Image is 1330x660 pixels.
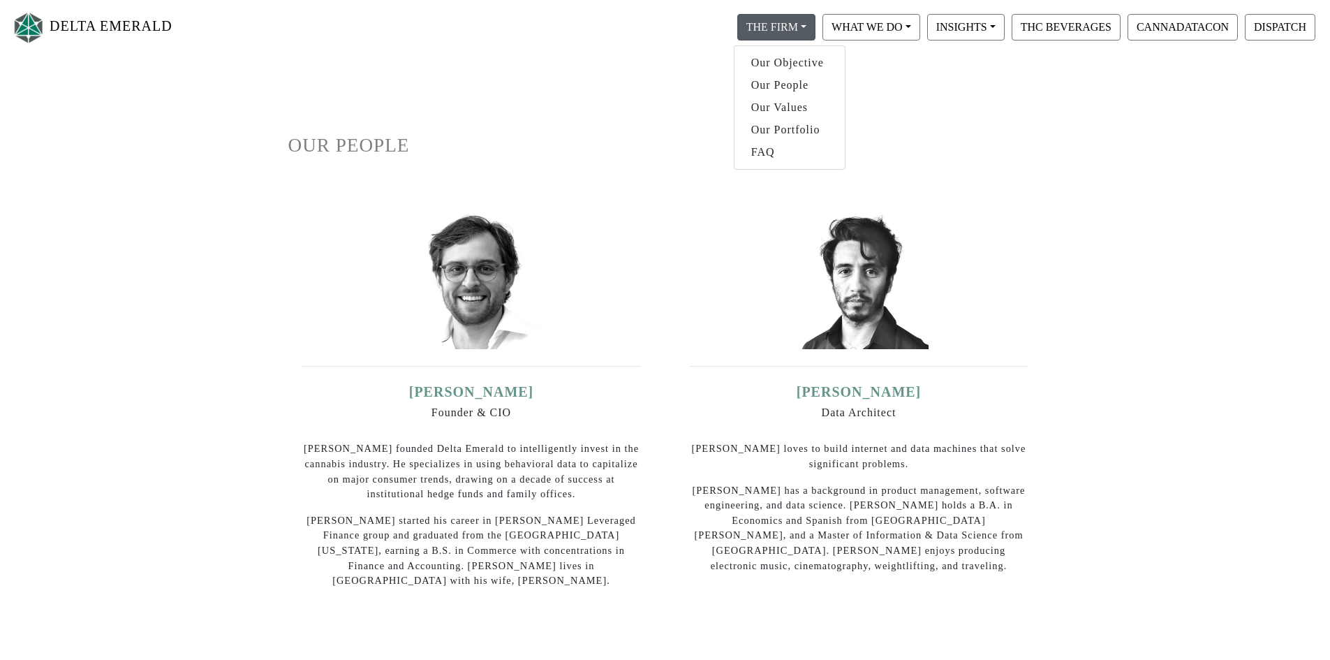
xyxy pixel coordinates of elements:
button: CANNADATACON [1128,14,1238,41]
a: THC BEVERAGES [1008,20,1124,32]
p: [PERSON_NAME] loves to build internet and data machines that solve significant problems. [690,441,1028,471]
button: DISPATCH [1245,14,1315,41]
button: THC BEVERAGES [1012,14,1121,41]
button: INSIGHTS [927,14,1005,41]
p: [PERSON_NAME] has a background in product management, software engineering, and data science. [PE... [690,483,1028,574]
h1: OUR PEOPLE [288,134,1042,157]
a: FAQ [734,141,845,163]
p: [PERSON_NAME] founded Delta Emerald to intelligently invest in the cannabis industry. He speciali... [302,441,641,501]
a: Our Values [734,96,845,119]
a: [PERSON_NAME] [409,384,534,399]
button: WHAT WE DO [822,14,920,41]
a: DISPATCH [1241,20,1319,32]
a: CANNADATACON [1124,20,1241,32]
a: Our Portfolio [734,119,845,141]
img: david [789,210,929,349]
p: [PERSON_NAME] started his career in [PERSON_NAME] Leveraged Finance group and graduated from the ... [302,513,641,589]
h6: Founder & CIO [302,406,641,419]
div: THE FIRM [734,45,845,170]
a: [PERSON_NAME] [797,384,922,399]
a: Our People [734,74,845,96]
img: ian [401,210,541,349]
button: THE FIRM [737,14,815,41]
a: DELTA EMERALD [11,6,172,50]
img: Logo [11,9,46,46]
h6: Data Architect [690,406,1028,419]
a: Our Objective [734,52,845,74]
